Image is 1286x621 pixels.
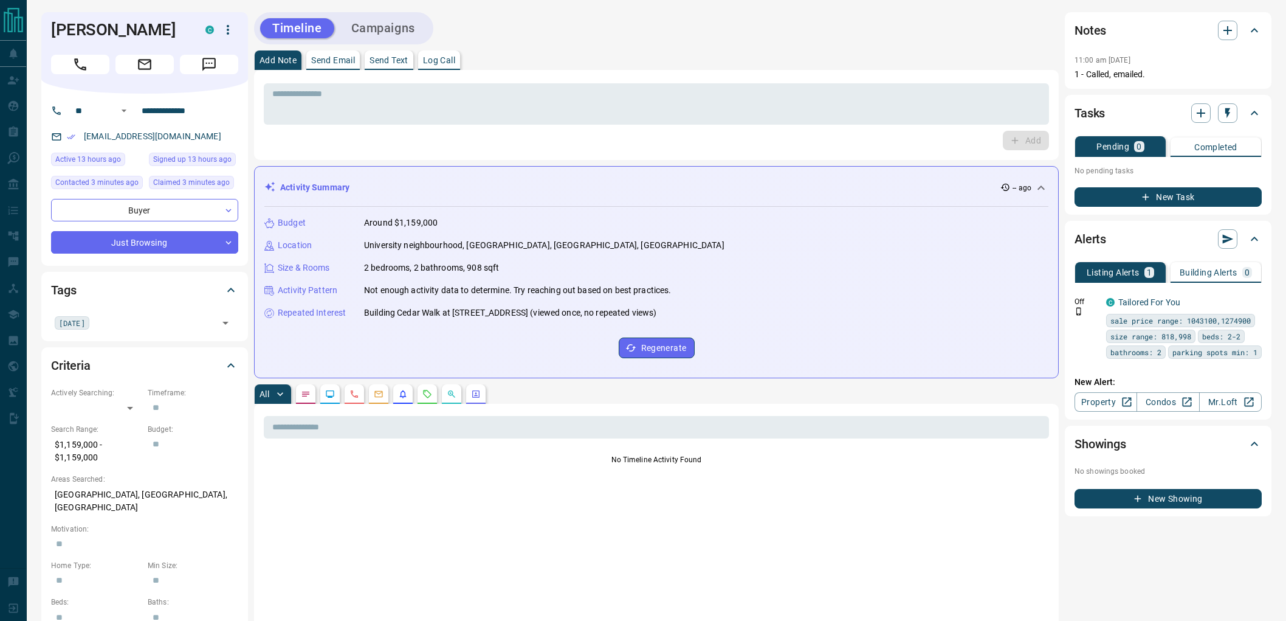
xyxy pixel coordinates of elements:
[51,55,109,74] span: Call
[153,153,232,165] span: Signed up 13 hours ago
[149,153,238,170] div: Sat Oct 11 2025
[1075,99,1262,128] div: Tasks
[51,231,238,254] div: Just Browsing
[51,276,238,305] div: Tags
[1075,392,1137,412] a: Property
[1075,466,1262,477] p: No showings booked
[1075,103,1105,123] h2: Tasks
[423,56,455,64] p: Log Call
[1013,182,1031,193] p: -- ago
[1075,162,1262,180] p: No pending tasks
[311,56,355,64] p: Send Email
[280,181,349,194] p: Activity Summary
[148,424,238,435] p: Budget:
[278,307,346,319] p: Repeated Interest
[1136,392,1199,412] a: Condos
[1106,298,1115,307] div: condos.ca
[364,239,724,252] p: University neighbourhood, [GEOGRAPHIC_DATA], [GEOGRAPHIC_DATA], [GEOGRAPHIC_DATA]
[364,307,656,319] p: Building Cedar Walk at [STREET_ADDRESS] (viewed once, no repeated views)
[51,280,76,300] h2: Tags
[51,485,238,518] p: [GEOGRAPHIC_DATA], [GEOGRAPHIC_DATA], [GEOGRAPHIC_DATA]
[59,317,85,329] span: [DATE]
[148,597,238,608] p: Baths:
[51,474,238,485] p: Areas Searched:
[55,153,121,165] span: Active 13 hours ago
[148,387,238,398] p: Timeframe:
[1245,268,1250,277] p: 0
[447,389,456,399] svg: Opportunities
[1202,330,1240,342] span: beds: 2-2
[278,262,330,274] p: Size & Rooms
[1075,307,1083,316] svg: Push Notification Only
[51,524,238,535] p: Motivation:
[1075,16,1262,45] div: Notes
[339,18,427,38] button: Campaigns
[51,435,142,468] p: $1,159,000 - $1,159,000
[349,389,359,399] svg: Calls
[115,55,174,74] span: Email
[51,356,91,375] h2: Criteria
[278,239,312,252] p: Location
[1194,143,1237,151] p: Completed
[51,20,187,40] h1: [PERSON_NAME]
[325,389,335,399] svg: Lead Browsing Activity
[364,262,499,274] p: 2 bedrooms, 2 bathrooms, 908 sqft
[149,176,238,193] div: Sun Oct 12 2025
[264,176,1048,199] div: Activity Summary-- ago
[1110,330,1191,342] span: size range: 818,998
[67,133,75,141] svg: Email Verified
[180,55,238,74] span: Message
[264,454,1049,465] p: No Timeline Activity Found
[117,103,131,118] button: Open
[1075,187,1262,207] button: New Task
[374,389,383,399] svg: Emails
[1075,224,1262,254] div: Alerts
[1075,376,1262,389] p: New Alert:
[1075,56,1130,64] p: 11:00 am [DATE]
[1075,229,1106,249] h2: Alerts
[1075,296,1099,307] p: Off
[619,338,695,358] button: Regenerate
[51,199,238,221] div: Buyer
[1075,429,1262,459] div: Showings
[1180,268,1237,277] p: Building Alerts
[55,176,139,189] span: Contacted 3 minutes ago
[278,284,337,297] p: Activity Pattern
[51,560,142,571] p: Home Type:
[148,560,238,571] p: Min Size:
[1110,346,1161,358] span: bathrooms: 2
[398,389,408,399] svg: Listing Alerts
[1096,142,1129,151] p: Pending
[51,153,143,170] div: Sat Oct 11 2025
[153,176,230,189] span: Claimed 3 minutes ago
[51,597,142,608] p: Beds:
[51,351,238,380] div: Criteria
[1075,489,1262,508] button: New Showing
[1136,142,1141,151] p: 0
[1075,21,1106,40] h2: Notes
[422,389,432,399] svg: Requests
[84,131,221,141] a: [EMAIL_ADDRESS][DOMAIN_NAME]
[1199,392,1262,412] a: Mr.Loft
[364,217,438,229] p: Around $1,159,000
[217,314,234,331] button: Open
[1110,314,1251,327] span: sale price range: 1043100,1274900
[471,389,481,399] svg: Agent Actions
[1147,268,1152,277] p: 1
[260,390,269,398] p: All
[51,387,142,398] p: Actively Searching:
[260,56,297,64] p: Add Note
[1075,68,1262,81] p: 1 - Called, emailed.
[1087,268,1140,277] p: Listing Alerts
[260,18,334,38] button: Timeline
[301,389,311,399] svg: Notes
[370,56,408,64] p: Send Text
[51,424,142,435] p: Search Range:
[364,284,672,297] p: Not enough activity data to determine. Try reaching out based on best practices.
[278,217,306,229] p: Budget
[205,26,214,34] div: condos.ca
[1172,346,1257,358] span: parking spots min: 1
[1075,434,1126,454] h2: Showings
[51,176,143,193] div: Sun Oct 12 2025
[1118,297,1180,307] a: Tailored For You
